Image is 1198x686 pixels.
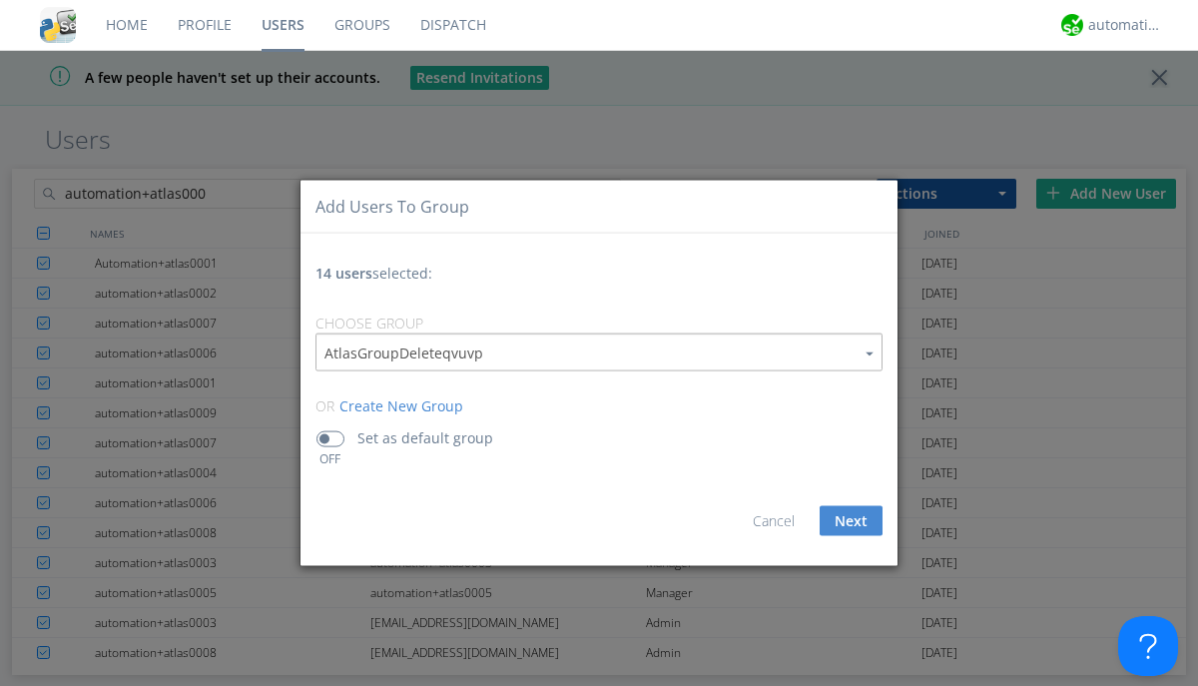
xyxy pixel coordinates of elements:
div: OFF [307,450,352,467]
a: Cancel [753,511,795,530]
div: Add users to group [315,195,469,218]
span: or [315,396,334,415]
div: Choose Group [315,314,883,334]
button: Next [820,506,883,536]
span: selected: [315,264,432,283]
img: d2d01cd9b4174d08988066c6d424eccd [1061,14,1083,36]
img: cddb5a64eb264b2086981ab96f4c1ba7 [40,7,76,43]
span: Create New Group [339,396,463,415]
input: Type to find a group to add users to [316,335,882,370]
p: Set as default group [357,427,493,449]
div: automation+atlas [1088,15,1163,35]
span: 14 users [315,264,372,283]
